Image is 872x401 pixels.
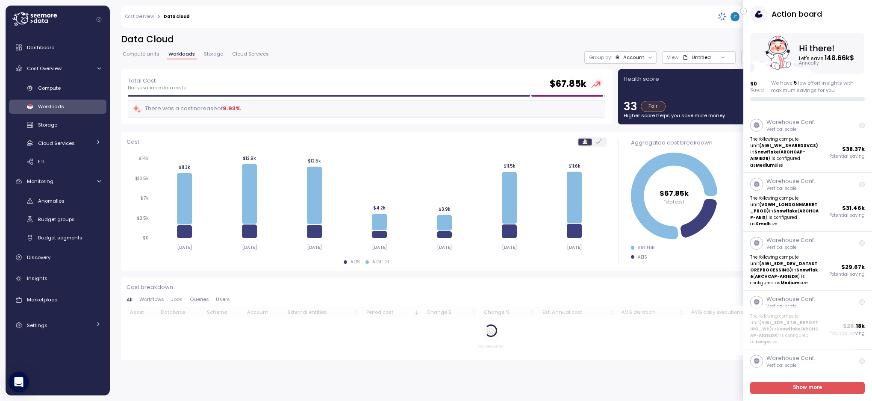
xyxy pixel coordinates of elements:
tspan: $3.5k [137,215,149,221]
span: Queries [190,297,209,302]
tspan: [DATE] [437,245,452,250]
span: Users [216,297,230,302]
span: 5 [794,80,797,86]
div: Aggregated cost breakdown [631,139,854,147]
span: Compute [38,85,61,91]
tspan: [DATE] [242,245,257,250]
tspan: $11.6k [568,163,580,169]
span: Insights [27,275,47,282]
p: Potential saving [830,212,865,218]
p: Vertical scale [766,127,815,133]
strong: ARCHCAP-AIGIEDR [755,274,798,279]
h3: Action board [772,9,822,19]
tspan: [DATE] [307,245,322,250]
h2: $ 67.85k [550,78,586,90]
p: Warehouse Conf. [766,118,815,127]
tspan: $14k [138,156,149,162]
img: 68790ce639d2d68da1992664.PNG [718,12,727,21]
a: Budget segments [9,230,106,245]
p: Potential saving [830,153,865,159]
div: AIGIEDR [372,259,389,265]
span: Storage [38,121,57,128]
tspan: $11.5k [503,164,515,169]
a: Marketplace [9,291,106,308]
button: Filter [741,51,790,64]
p: View : [667,54,679,61]
p: $ 31.46k [843,204,865,212]
tspan: $11.3k [179,165,190,170]
span: Marketplace [27,296,57,303]
p: Vertical scale [766,186,815,192]
a: Cost overview [125,15,154,19]
p: Higher score helps you save more money [624,112,855,119]
a: Cost Overview [9,60,106,77]
tspan: $7k [140,196,149,201]
p: Warehouse Conf. [766,236,815,245]
a: Anomalies [9,194,106,208]
span: Workflows [139,297,164,302]
tspan: $10.5k [135,176,149,181]
tspan: Total cost [664,199,684,205]
span: Budget groups [38,216,75,223]
p: Group by: [589,54,612,61]
p: Cost breakdown [127,283,855,292]
tspan: $12.5k [308,158,321,164]
div: Account [623,54,644,61]
p: Warehouse Conf. [766,295,815,304]
span: Storage [204,52,223,56]
p: $ 38.37k [843,145,865,153]
text: Let's save [800,53,855,62]
tspan: $4.2k [373,205,386,211]
span: Compute units [123,52,159,56]
div: AIGIEDR [638,245,655,251]
img: de4a9f489418ca12fca175c3ddc69500 [731,12,739,21]
p: Flat vs variable data costs [128,85,186,91]
span: All [127,298,133,302]
a: Warehouse Conf.Vertical scaleThe following compute unit(AIGI_EDR_STG_REPORTING_WH)inSnowflake(ARC... [743,291,872,350]
p: $ 29.67k [842,263,865,271]
a: Storage [9,118,106,132]
p: Saved [751,87,764,93]
a: Workloads [9,100,106,114]
p: The following compute unit in ( ) is configured as size [751,136,819,168]
span: Monitoring [27,178,53,185]
div: Fair [641,101,666,112]
strong: (VDWH_LONDONMARKET_PROD) [751,202,818,214]
a: Show more [751,382,865,394]
div: We have low effort insights with maximum savings for you [771,80,865,94]
span: Discovery [27,254,50,261]
tspan: $3.9k [438,206,450,212]
div: There was a cost increase of [133,104,241,114]
div: Data cloud [164,15,189,19]
span: Settings [27,322,47,329]
a: Cloud Services [9,136,106,150]
a: Budget groups [9,212,106,227]
text: Annually [800,61,820,66]
strong: ARCHCAP-AIGIEDR [751,149,806,161]
strong: Snowflake [751,267,818,279]
span: Cloud Services [38,140,75,147]
p: Vertical scale [766,304,815,310]
tspan: [DATE] [567,245,582,250]
span: Workloads [168,52,195,56]
p: Warehouse Conf. [766,354,815,363]
a: ETL [9,154,106,168]
strong: ARCHCAP-AEIS [751,208,819,220]
div: Open Intercom Messenger [9,372,29,392]
div: AEIS [351,259,360,265]
tspan: $12.9k [243,156,256,161]
strong: Medium [756,162,775,168]
span: Workloads [38,103,64,110]
a: Discovery [9,249,106,266]
div: > [157,14,160,20]
span: Cost Overview [27,65,62,72]
p: 33 [624,101,637,112]
span: Anomalies [38,198,65,204]
a: Warehouse Conf.Vertical scaleThe following compute unit(AIGI_EDR_DEV_DATASTOREPROCESSING)inSnowfl... [743,232,872,291]
tspan: [DATE] [502,245,517,250]
a: Monitoring [9,173,106,190]
a: Compute [9,81,106,95]
span: Budget segments [38,234,82,241]
tspan: [DATE] [372,245,387,250]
